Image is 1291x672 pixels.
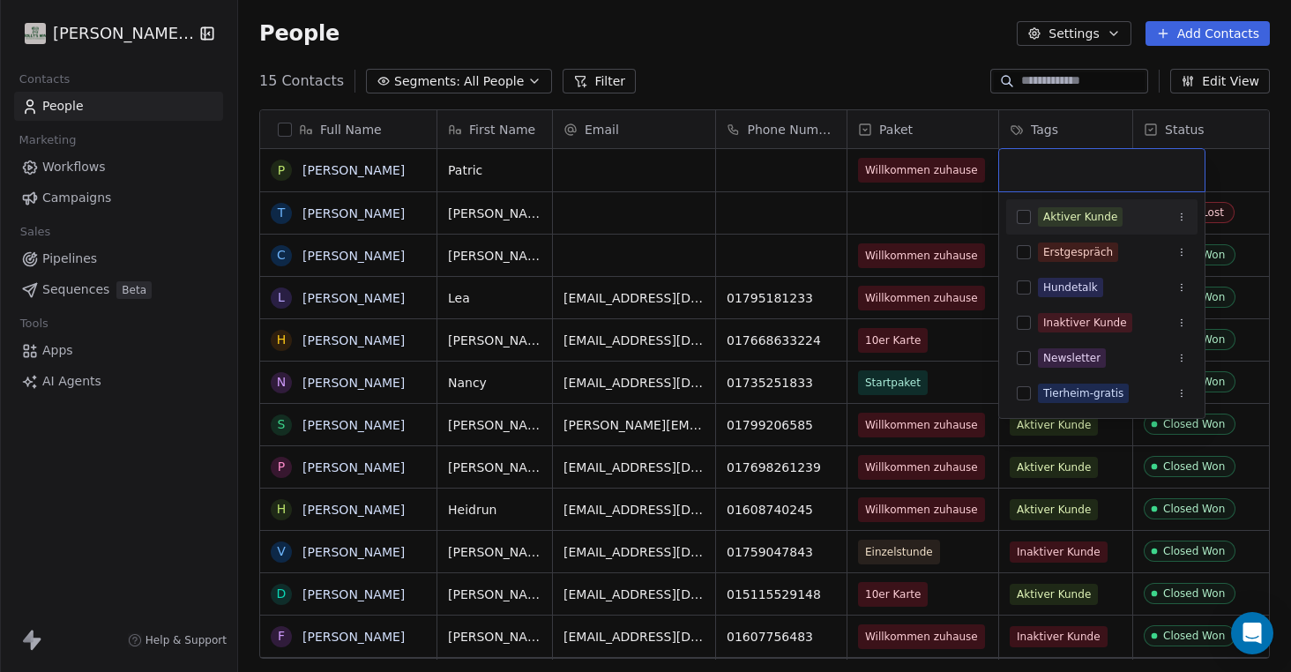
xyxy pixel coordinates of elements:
div: Hundetalk [1043,280,1098,295]
div: Suggestions [1006,199,1198,411]
div: Inaktiver Kunde [1043,315,1127,331]
div: Tierheim-gratis [1043,385,1123,401]
div: Aktiver Kunde [1043,209,1117,225]
div: Newsletter [1043,350,1101,366]
div: Erstgespräch [1043,244,1113,260]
